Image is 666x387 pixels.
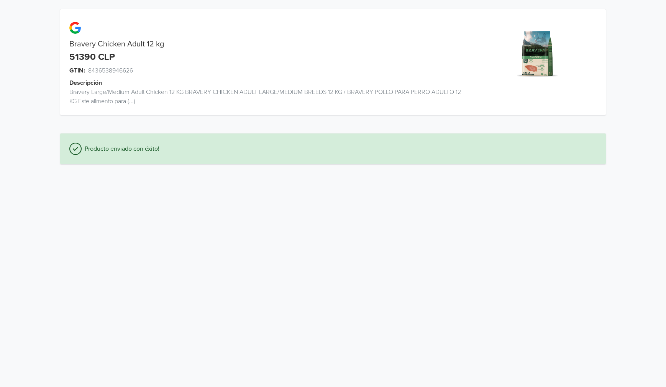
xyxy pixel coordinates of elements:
[69,52,115,63] div: 51390 CLP
[69,78,478,87] div: Descripción
[509,25,566,82] img: product_image
[82,144,159,153] span: Producto enviado con éxito!
[88,66,133,75] span: 8436538946626
[60,87,469,106] div: Bravery Large/Medium Adult Chicken 12 KG BRAVERY CHICKEN ADULT LARGE/MEDIUM BREEDS 12 KG / BRAVER...
[60,40,469,49] div: Bravery Chicken Adult 12 kg
[69,66,85,75] span: GTIN:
